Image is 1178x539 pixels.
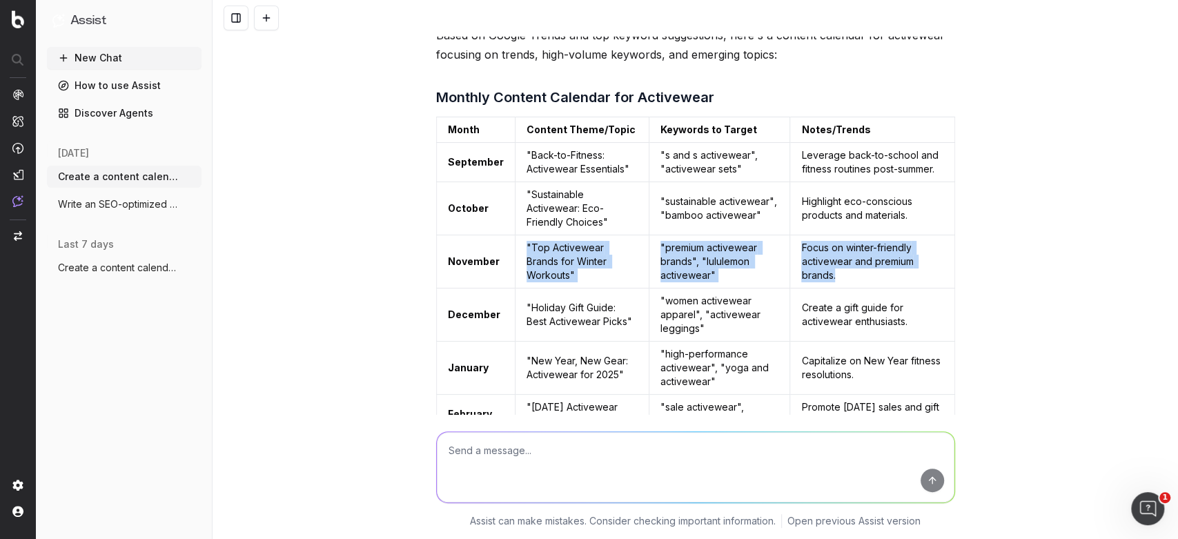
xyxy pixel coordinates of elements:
button: Assist [52,11,196,30]
td: "New Year, New Gear: Activewear for 2025" [515,342,649,395]
strong: November [448,255,500,267]
iframe: Intercom live chat [1131,492,1164,525]
a: Open previous Assist version [787,514,921,528]
span: Create a content calendar using trends & [58,261,179,275]
td: Notes/Trends [790,117,954,143]
button: New Chat [47,47,202,69]
img: My account [12,506,23,517]
button: Create a content calendar using trends & [47,166,202,188]
img: Activation [12,142,23,154]
strong: October [448,202,489,214]
td: Keywords to Target [649,117,790,143]
img: Setting [12,480,23,491]
td: "s and s activewear", "activewear sets" [649,143,790,182]
strong: September [448,156,504,168]
td: "Holiday Gift Guide: Best Activewear Picks" [515,288,649,342]
td: Promote [DATE] sales and gift ideas. [790,395,954,434]
a: Discover Agents [47,102,202,124]
img: Switch project [14,231,22,241]
td: Create a gift guide for activewear enthusiasts. [790,288,954,342]
img: Studio [12,169,23,180]
td: "Sustainable Activewear: Eco-Friendly Choices" [515,182,649,235]
h3: Monthly Content Calendar for Activewear [436,86,955,108]
td: Focus on winter-friendly activewear and premium brands. [790,235,954,288]
td: "Top Activewear Brands for Winter Workouts" [515,235,649,288]
a: How to use Assist [47,75,202,97]
img: Assist [52,14,65,27]
span: 1 [1159,492,1170,503]
img: Intelligence [12,115,23,127]
td: "sustainable activewear", "bamboo activewear" [649,182,790,235]
td: Content Theme/Topic [515,117,649,143]
img: Botify logo [12,10,24,28]
img: Analytics [12,89,23,100]
td: "high-performance activewear", "yoga and activewear" [649,342,790,395]
strong: December [448,308,500,320]
span: Create a content calendar using trends & [58,170,179,184]
h1: Assist [70,11,106,30]
span: last 7 days [58,237,114,251]
td: "premium activewear brands", "lululemon activewear" [649,235,790,288]
button: Write an SEO-optimized article about on [47,193,202,215]
td: Month [436,117,515,143]
button: Create a content calendar using trends & [47,257,202,279]
td: "[DATE] Activewear Deals" [515,395,649,434]
td: "women activewear apparel", "activewear leggings" [649,288,790,342]
p: Assist can make mistakes. Consider checking important information. [470,514,776,528]
td: "Back-to-Fitness: Activewear Essentials" [515,143,649,182]
strong: February [448,408,492,420]
td: "sale activewear", "activewear for women" [649,395,790,434]
span: Write an SEO-optimized article about on [58,197,179,211]
p: Based on Google Trends and top keyword suggestions, here's a content calendar for activewear focu... [436,26,955,64]
span: [DATE] [58,146,89,160]
td: Leverage back-to-school and fitness routines post-summer. [790,143,954,182]
img: Botify assist logo [415,31,429,45]
img: Assist [12,195,23,207]
strong: January [448,362,489,373]
td: Capitalize on New Year fitness resolutions. [790,342,954,395]
td: Highlight eco-conscious products and materials. [790,182,954,235]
